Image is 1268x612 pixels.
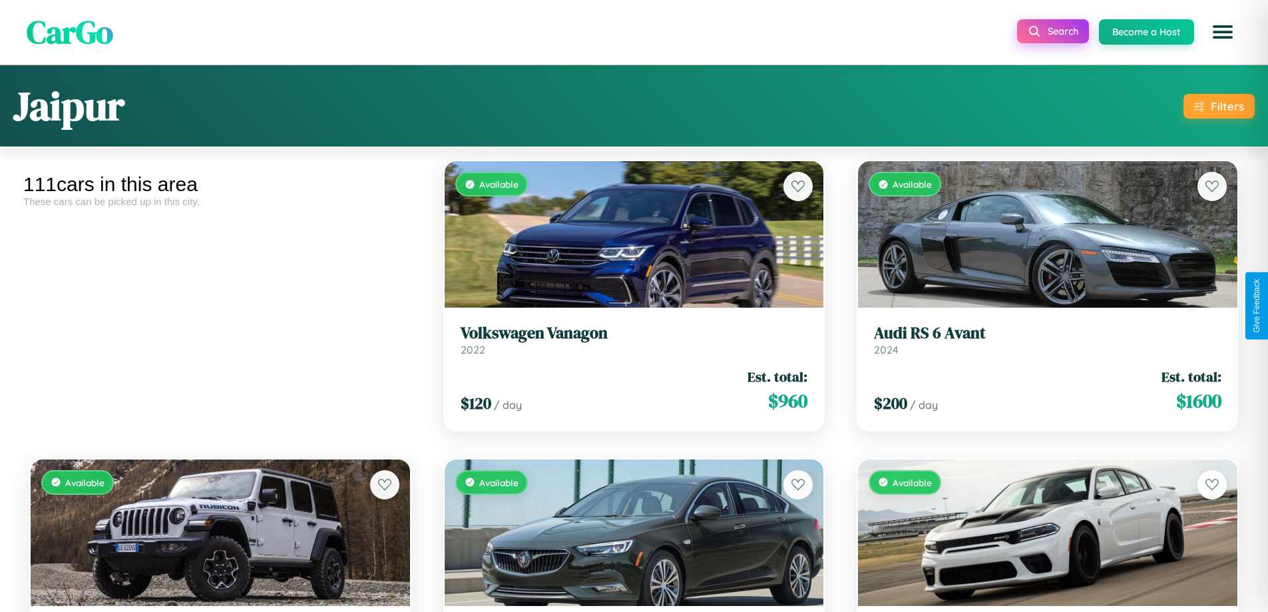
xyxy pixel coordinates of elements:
span: $ 120 [461,392,491,414]
h3: Volkswagen Vanagon [461,324,808,343]
span: Available [893,178,932,190]
span: Available [65,477,105,488]
span: / day [910,398,938,412]
a: Volkswagen Vanagon2022 [461,324,808,356]
span: 2024 [874,343,899,356]
span: 2022 [461,343,485,356]
span: $ 960 [768,388,807,414]
button: Search [1017,19,1089,43]
span: Available [479,477,519,488]
span: / day [494,398,522,412]
span: Available [479,178,519,190]
button: Filters [1183,94,1255,119]
span: Est. total: [747,367,807,386]
h1: Jaipur [13,79,124,133]
a: Audi RS 6 Avant2024 [874,324,1221,356]
h3: Audi RS 6 Avant [874,324,1221,343]
span: $ 1600 [1176,388,1221,414]
div: Filters [1211,99,1244,113]
button: Open menu [1204,13,1241,51]
span: CarGo [27,10,113,54]
div: 111 cars in this area [23,173,417,196]
div: These cars can be picked up in this city. [23,196,417,207]
div: Give Feedback [1252,279,1261,333]
button: Become a Host [1099,19,1194,45]
span: Available [893,477,932,488]
span: Search [1048,25,1078,37]
span: Est. total: [1162,367,1221,386]
span: $ 200 [874,392,907,414]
